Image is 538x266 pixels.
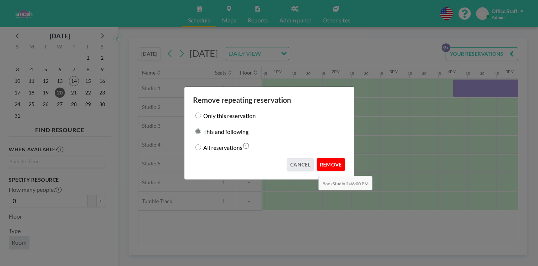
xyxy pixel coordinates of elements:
[203,110,256,121] label: Only this reservation
[352,181,368,186] b: 6:00 PM
[203,126,249,136] label: This and following
[203,142,242,152] label: All reservations
[318,176,372,190] span: Book at
[193,96,345,105] h3: Remove repeating reservation
[333,181,349,186] b: Studio 2
[287,158,314,171] button: CANCEL
[317,158,345,171] button: REMOVE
